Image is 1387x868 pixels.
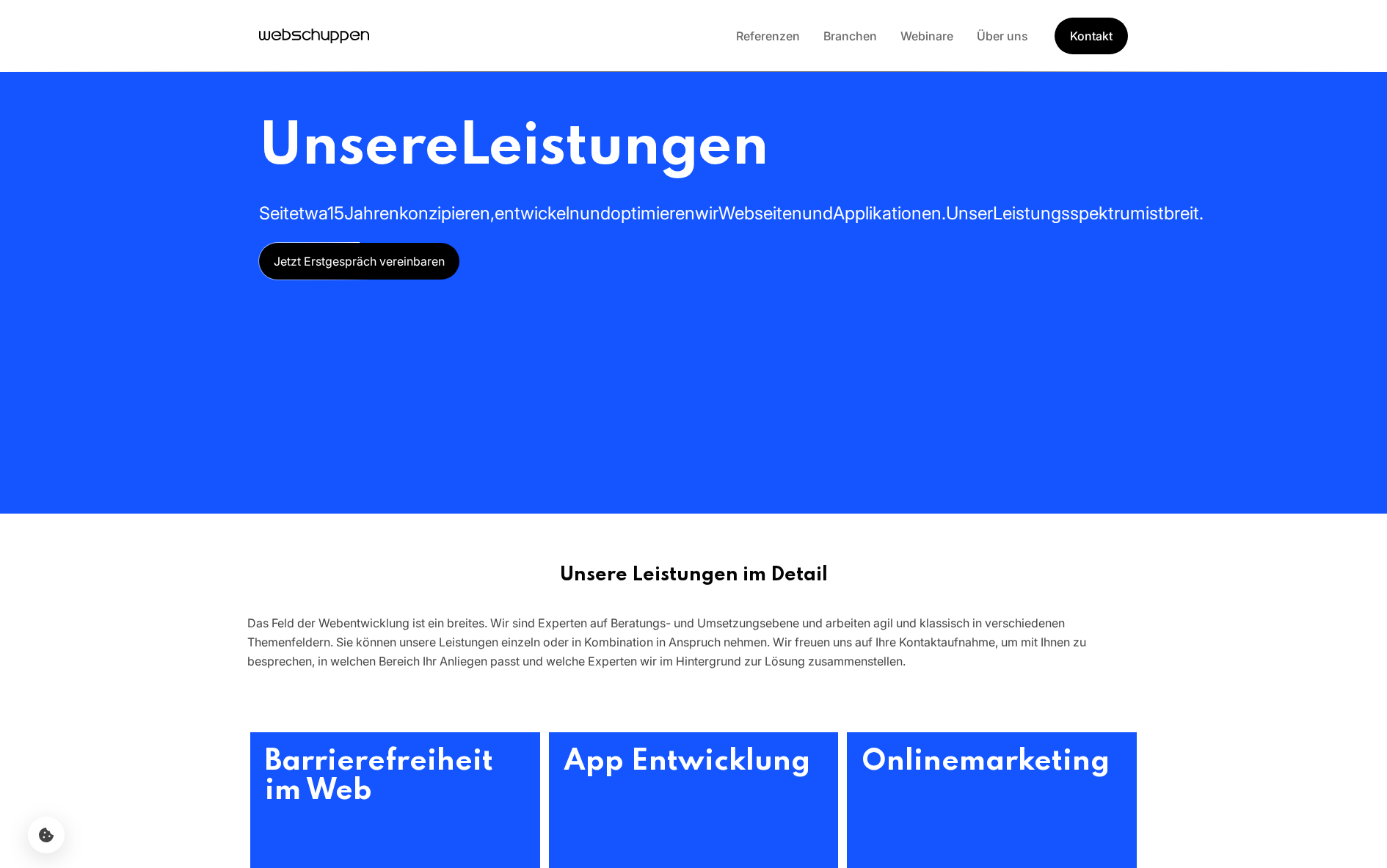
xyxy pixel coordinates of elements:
[289,203,327,224] span: etwa
[1164,203,1204,224] span: breit.
[946,203,993,224] span: Unser
[259,25,369,47] a: Hauptseite besuchen
[259,203,289,224] span: Seit
[259,243,459,280] a: Jetzt Erstgespräch vereinbaren
[580,203,611,224] span: und
[495,203,580,224] span: entwickeln
[718,203,802,224] span: Webseiten
[327,203,344,224] span: 15
[812,29,889,43] a: Branchen
[1146,203,1164,224] span: ist
[1055,18,1128,54] a: Get Started
[247,564,1140,587] h2: Unsere Leistungen im Detail
[399,203,495,224] span: konzipieren,
[802,203,833,224] span: und
[993,203,1146,224] span: Leistungsspektrum
[695,203,718,224] span: wir
[259,118,459,178] span: Unsere
[965,29,1040,43] a: Über uns
[833,203,946,224] span: Applikationen.
[344,203,399,224] span: Jahren
[28,817,65,853] button: Cookie-Einstellungen öffnen
[611,203,695,224] span: optimieren
[724,29,812,43] a: Referenzen
[889,29,965,43] a: Webinare
[459,118,768,178] span: Leistungen
[247,613,1140,671] div: Das Feld der Webentwicklung ist ein breites. Wir sind Experten auf Beratungs- und Umsetzungsebene...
